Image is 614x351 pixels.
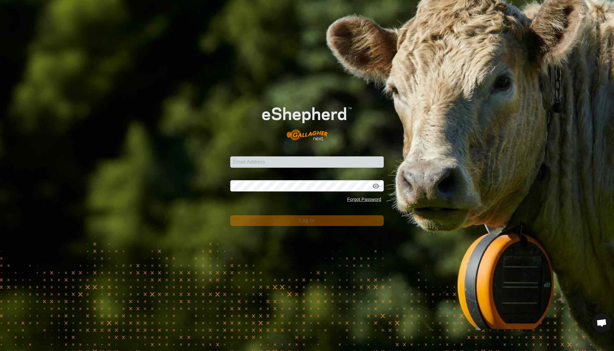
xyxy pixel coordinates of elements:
a: Forgot Password [347,197,381,202]
div: Open chat [592,313,611,332]
span: Log In [299,218,315,223]
input: Email Address [230,156,384,168]
img: E-shepherd Logo [246,94,368,147]
button: Log In [230,215,384,226]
